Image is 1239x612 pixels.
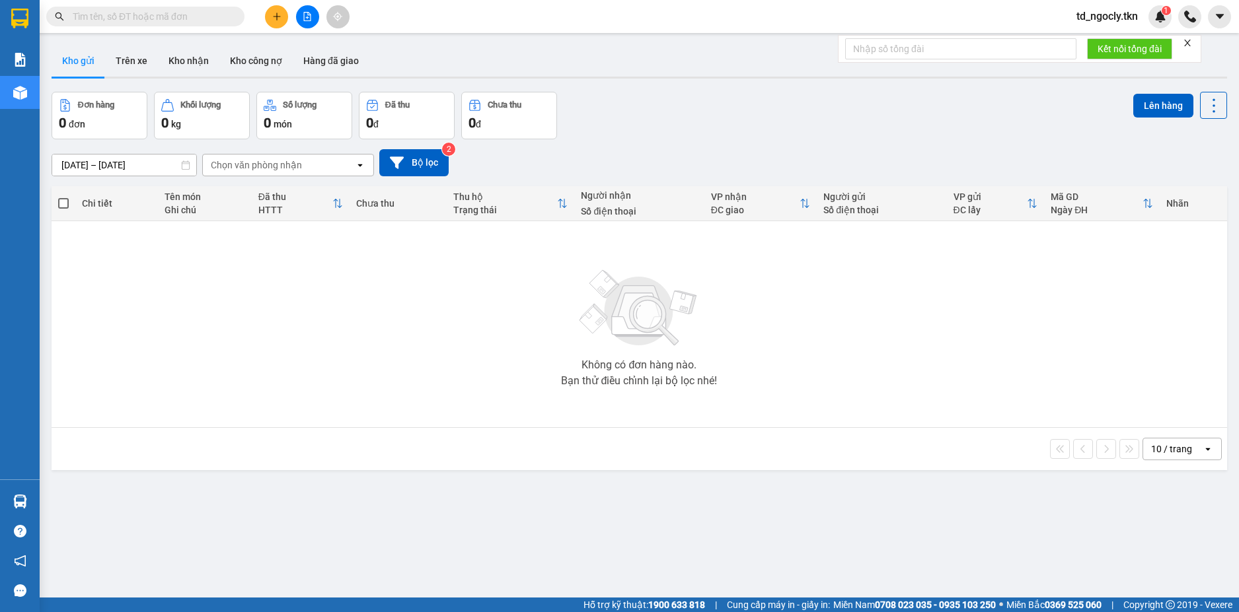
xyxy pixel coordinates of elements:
[453,205,557,215] div: Trạng thái
[469,115,476,131] span: 0
[264,115,271,131] span: 0
[333,12,342,21] span: aim
[171,119,181,129] span: kg
[13,86,27,100] img: warehouse-icon
[648,599,705,610] strong: 1900 633 818
[211,158,302,172] div: Chọn văn phòng nhận
[355,160,365,170] svg: open
[1166,600,1175,609] span: copyright
[581,190,697,201] div: Người nhận
[581,206,697,217] div: Số điện thoại
[69,119,85,129] span: đơn
[359,92,455,139] button: Đã thu0đ
[82,198,151,209] div: Chi tiết
[55,12,64,21] span: search
[78,100,114,110] div: Đơn hàng
[711,191,800,202] div: VP nhận
[1051,191,1142,202] div: Mã GD
[1098,42,1162,56] span: Kết nối tổng đài
[385,100,410,110] div: Đã thu
[947,186,1045,221] th: Toggle SortBy
[954,205,1028,215] div: ĐC lấy
[52,92,147,139] button: Đơn hàng0đơn
[999,602,1003,607] span: ⚪️
[1151,442,1192,456] div: 10 / trang
[13,494,27,508] img: warehouse-icon
[727,597,830,612] span: Cung cấp máy in - giấy in:
[11,9,28,28] img: logo-vxr
[582,360,696,370] div: Không có đơn hàng nào.
[379,149,449,176] button: Bộ lọc
[180,100,221,110] div: Khối lượng
[1184,11,1196,22] img: phone-icon
[272,12,282,21] span: plus
[256,92,352,139] button: Số lượng0món
[154,92,250,139] button: Khối lượng0kg
[14,525,26,537] span: question-circle
[1203,444,1213,454] svg: open
[1162,6,1171,15] sup: 1
[1111,597,1113,612] span: |
[704,186,817,221] th: Toggle SortBy
[161,115,169,131] span: 0
[296,5,319,28] button: file-add
[845,38,1076,59] input: Nhập số tổng đài
[14,584,26,597] span: message
[356,198,441,209] div: Chưa thu
[13,53,27,67] img: solution-icon
[954,191,1028,202] div: VP gửi
[711,205,800,215] div: ĐC giao
[252,186,350,221] th: Toggle SortBy
[265,5,288,28] button: plus
[303,12,312,21] span: file-add
[105,45,158,77] button: Trên xe
[823,191,940,202] div: Người gửi
[283,100,317,110] div: Số lượng
[1166,198,1220,209] div: Nhãn
[165,191,245,202] div: Tên món
[1154,11,1166,22] img: icon-new-feature
[442,143,455,156] sup: 2
[59,115,66,131] span: 0
[1044,186,1159,221] th: Toggle SortBy
[1087,38,1172,59] button: Kết nối tổng đài
[461,92,557,139] button: Chưa thu0đ
[1051,205,1142,215] div: Ngày ĐH
[73,9,229,24] input: Tìm tên, số ĐT hoặc mã đơn
[258,205,332,215] div: HTTT
[833,597,996,612] span: Miền Nam
[366,115,373,131] span: 0
[1183,38,1192,48] span: close
[373,119,379,129] span: đ
[1045,599,1102,610] strong: 0369 525 060
[476,119,481,129] span: đ
[583,597,705,612] span: Hỗ trợ kỹ thuật:
[1208,5,1231,28] button: caret-down
[52,45,105,77] button: Kho gửi
[326,5,350,28] button: aim
[293,45,369,77] button: Hàng đã giao
[875,599,996,610] strong: 0708 023 035 - 0935 103 250
[158,45,219,77] button: Kho nhận
[258,191,332,202] div: Đã thu
[1133,94,1193,118] button: Lên hàng
[52,154,196,176] input: Select a date range.
[1164,6,1168,15] span: 1
[573,262,705,355] img: svg+xml;base64,PHN2ZyBjbGFzcz0ibGlzdC1wbHVnX19zdmciIHhtbG5zPSJodHRwOi8vd3d3LnczLm9yZy8yMDAwL3N2Zy...
[1066,8,1148,24] span: td_ngocly.tkn
[1006,597,1102,612] span: Miền Bắc
[453,191,557,202] div: Thu hộ
[1214,11,1226,22] span: caret-down
[715,597,717,612] span: |
[219,45,293,77] button: Kho công nợ
[274,119,292,129] span: món
[447,186,574,221] th: Toggle SortBy
[14,555,26,567] span: notification
[561,376,717,386] div: Bạn thử điều chỉnh lại bộ lọc nhé!
[165,205,245,215] div: Ghi chú
[488,100,521,110] div: Chưa thu
[823,205,940,215] div: Số điện thoại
